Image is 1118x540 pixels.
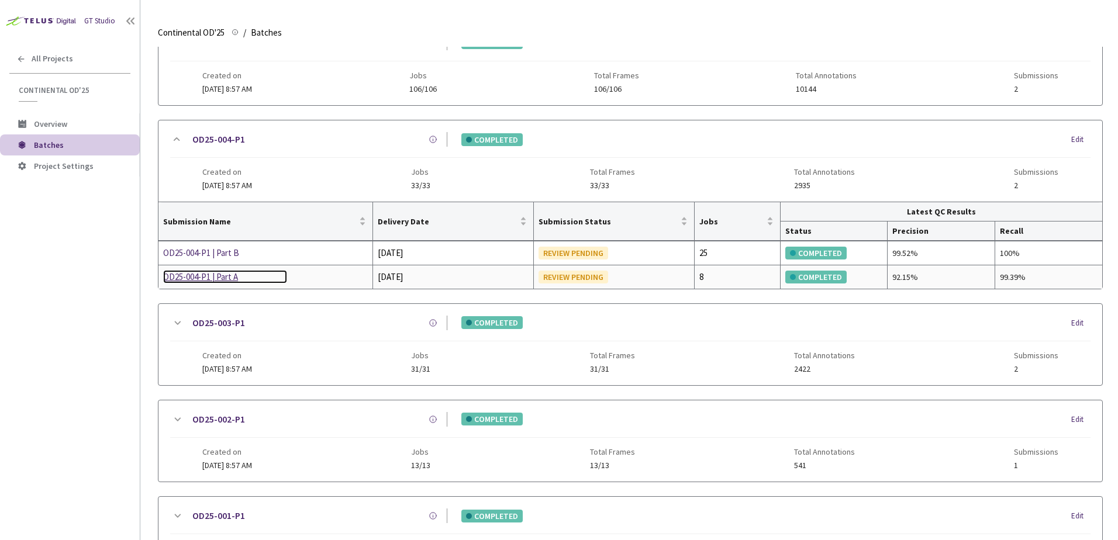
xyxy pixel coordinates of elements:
[1014,447,1058,456] span: Submissions
[699,270,775,284] div: 8
[19,85,123,95] span: Continental OD'25
[202,167,252,176] span: Created on
[794,365,855,373] span: 2422
[163,246,287,260] a: OD25-004-P1 | Part B
[251,26,282,40] span: Batches
[202,364,252,374] span: [DATE] 8:57 AM
[1071,510,1091,522] div: Edit
[794,461,855,470] span: 541
[1014,181,1058,190] span: 2
[796,71,857,80] span: Total Annotations
[695,202,781,241] th: Jobs
[590,447,635,456] span: Total Frames
[461,316,523,329] div: COMPLETED
[411,181,430,190] span: 33/33
[378,217,517,226] span: Delivery Date
[32,54,73,64] span: All Projects
[1014,365,1058,373] span: 2
[34,119,67,129] span: Overview
[1014,71,1058,80] span: Submissions
[163,217,357,226] span: Submission Name
[34,161,94,171] span: Project Settings
[411,461,430,470] span: 13/13
[785,271,847,283] div: COMPLETED
[1000,271,1098,283] div: 99.39%
[1071,134,1091,146] div: Edit
[461,413,523,425] div: COMPLETED
[590,181,635,190] span: 33/33
[794,167,855,176] span: Total Annotations
[995,221,1102,241] th: Recall
[158,400,1102,482] div: OD25-002-P1COMPLETEDEditCreated on[DATE] 8:57 AMJobs13/13Total Frames13/13Total Annotations541Sub...
[202,84,252,94] span: [DATE] 8:57 AM
[539,271,608,283] div: REVIEW PENDING
[888,221,995,241] th: Precision
[158,304,1102,385] div: OD25-003-P1COMPLETEDEditCreated on[DATE] 8:57 AMJobs31/31Total Frames31/31Total Annotations2422Su...
[590,365,635,373] span: 31/31
[411,351,430,360] span: Jobs
[411,447,430,456] span: Jobs
[699,246,775,260] div: 25
[158,26,225,40] span: Continental OD'25
[409,71,437,80] span: Jobs
[34,140,64,150] span: Batches
[202,351,252,360] span: Created on
[781,221,888,241] th: Status
[409,85,437,94] span: 106/106
[1071,317,1091,329] div: Edit
[202,180,252,191] span: [DATE] 8:57 AM
[192,412,245,427] a: OD25-002-P1
[781,202,1102,221] th: Latest QC Results
[411,365,430,373] span: 31/31
[373,202,534,241] th: Delivery Date
[1014,461,1058,470] span: 1
[411,167,430,176] span: Jobs
[794,181,855,190] span: 2935
[192,316,245,330] a: OD25-003-P1
[158,24,1102,105] div: OD25-005-P1COMPLETEDEditCreated on[DATE] 8:57 AMJobs106/106Total Frames106/106Total Annotations10...
[84,16,115,27] div: GT Studio
[378,270,529,284] div: [DATE]
[539,217,678,226] span: Submission Status
[590,351,635,360] span: Total Frames
[892,271,989,283] div: 92.15%
[202,460,252,470] span: [DATE] 8:57 AM
[192,508,245,523] a: OD25-001-P1
[243,26,246,40] li: /
[461,133,523,146] div: COMPLETED
[796,85,857,94] span: 10144
[699,217,764,226] span: Jobs
[1014,167,1058,176] span: Submissions
[461,510,523,522] div: COMPLETED
[1000,247,1098,259] div: 100%
[158,202,373,241] th: Submission Name
[892,247,989,259] div: 99.52%
[794,351,855,360] span: Total Annotations
[202,71,252,80] span: Created on
[163,270,287,284] a: OD25-004-P1 | Part A
[378,246,529,260] div: [DATE]
[1071,414,1091,425] div: Edit
[539,247,608,259] div: REVIEW PENDING
[534,202,695,241] th: Submission Status
[1014,351,1058,360] span: Submissions
[785,247,847,259] div: COMPLETED
[192,132,245,147] a: OD25-004-P1
[590,167,635,176] span: Total Frames
[794,447,855,456] span: Total Annotations
[594,85,639,94] span: 106/106
[1014,85,1058,94] span: 2
[158,120,1102,202] div: OD25-004-P1COMPLETEDEditCreated on[DATE] 8:57 AMJobs33/33Total Frames33/33Total Annotations2935Su...
[594,71,639,80] span: Total Frames
[590,461,635,470] span: 13/13
[202,447,252,456] span: Created on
